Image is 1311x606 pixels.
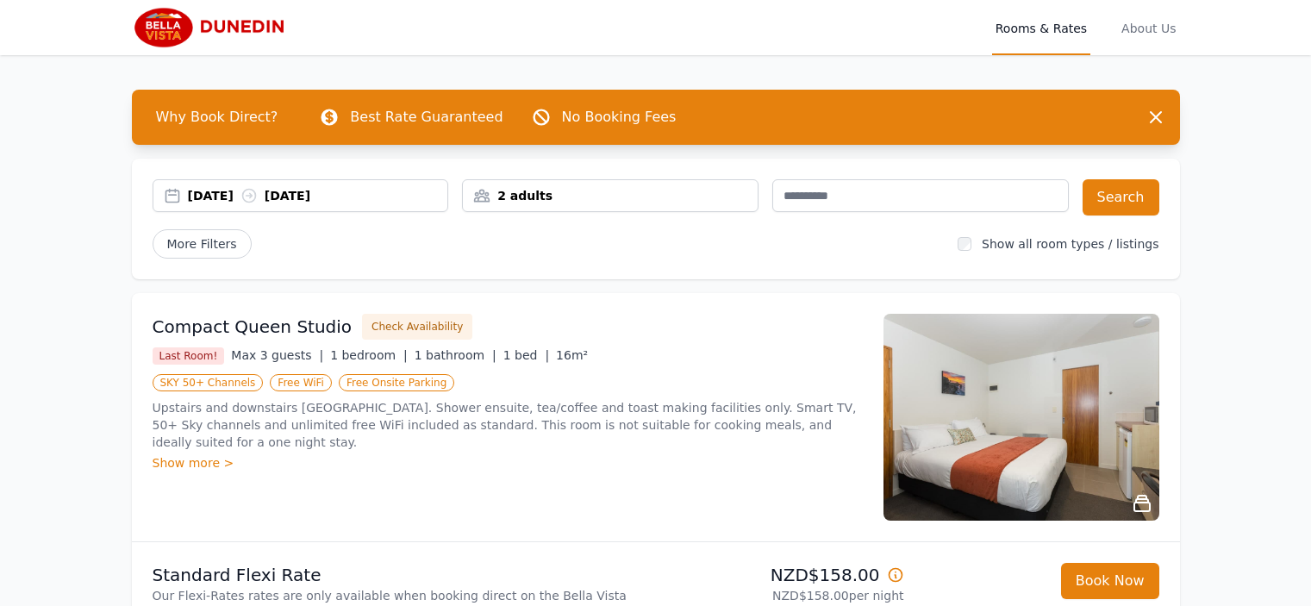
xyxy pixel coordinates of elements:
p: Best Rate Guaranteed [350,107,503,128]
button: Book Now [1061,563,1159,599]
span: Max 3 guests | [231,348,323,362]
span: Why Book Direct? [142,100,292,134]
img: Bella Vista Dunedin [132,7,297,48]
label: Show all room types / listings [982,237,1158,251]
div: [DATE] [DATE] [188,187,448,204]
span: 1 bedroom | [330,348,408,362]
button: Check Availability [362,314,472,340]
div: 2 adults [463,187,758,204]
span: 1 bed | [503,348,549,362]
span: More Filters [153,229,252,259]
span: Free Onsite Parking [339,374,454,391]
p: Standard Flexi Rate [153,563,649,587]
p: NZD$158.00 [663,563,904,587]
p: Upstairs and downstairs [GEOGRAPHIC_DATA]. Shower ensuite, tea/coffee and toast making facilities... [153,399,863,451]
p: No Booking Fees [562,107,677,128]
span: Last Room! [153,347,225,365]
span: 1 bathroom | [415,348,496,362]
span: 16m² [556,348,588,362]
h3: Compact Queen Studio [153,315,353,339]
button: Search [1083,179,1159,216]
span: SKY 50+ Channels [153,374,264,391]
p: NZD$158.00 per night [663,587,904,604]
span: Free WiFi [270,374,332,391]
div: Show more > [153,454,863,472]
